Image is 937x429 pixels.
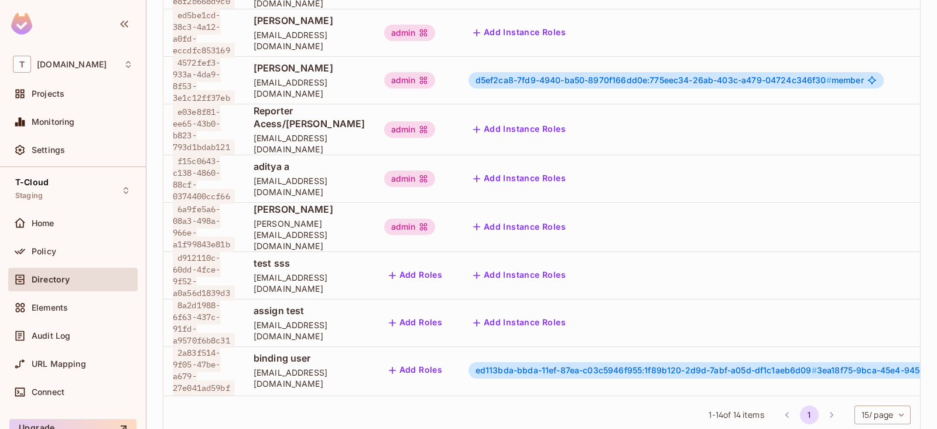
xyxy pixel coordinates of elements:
span: [PERSON_NAME][EMAIL_ADDRESS][DOMAIN_NAME] [254,218,365,251]
button: Add Instance Roles [468,217,570,236]
span: Staging [15,191,43,200]
span: e03e8f81-ee65-43b0-b823-793d1bdab121 [173,104,235,155]
span: 1 - 14 of 14 items [709,408,764,421]
button: Add Instance Roles [468,120,570,139]
div: admin [384,219,436,235]
button: Add Roles [384,361,447,380]
span: 6a9fe5a6-08a3-498a-966e-a1f99843e81b [173,202,235,252]
span: 2a83f514-9f05-47be-a679-27e041ad59bf [173,345,235,396]
span: test sss [254,257,365,270]
span: Reporter Acess/[PERSON_NAME] [254,104,365,130]
span: # [826,75,832,85]
span: Elements [32,303,68,312]
div: admin [384,72,436,88]
span: [PERSON_NAME] [254,203,365,216]
span: [EMAIL_ADDRESS][DOMAIN_NAME] [254,175,365,198]
span: [EMAIL_ADDRESS][DOMAIN_NAME] [254,132,365,155]
span: Monitoring [32,117,75,127]
span: [PERSON_NAME] [254,62,365,74]
div: admin [384,121,436,138]
div: 15 / page [854,406,911,424]
span: Projects [32,89,64,98]
span: 4572fef3-933a-4da9-8f53-3e1c12ff37eb [173,55,235,105]
span: assign test [254,304,365,317]
span: member [476,76,864,85]
button: Add Instance Roles [468,23,570,42]
img: SReyMgAAAABJRU5ErkJggg== [11,13,32,35]
span: Workspace: t-mobile.com [37,60,107,69]
span: binding user [254,352,365,365]
span: d912110c-60dd-4fce-9f52-a0a56d1839d3 [173,250,235,301]
span: aditya a [254,160,365,173]
span: T-Cloud [15,178,49,187]
span: Policy [32,247,56,256]
button: page 1 [800,406,819,424]
button: Add Instance Roles [468,266,570,285]
span: [EMAIL_ADDRESS][DOMAIN_NAME] [254,319,365,342]
span: d5ef2ca8-7fd9-4940-ba50-8970f166dd0e:775eec34-26ab-403c-a479-04724c346f30 [476,75,832,85]
span: [EMAIL_ADDRESS][DOMAIN_NAME] [254,367,365,389]
span: URL Mapping [32,359,86,369]
div: admin [384,171,436,187]
span: [EMAIL_ADDRESS][DOMAIN_NAME] [254,77,365,99]
span: [EMAIL_ADDRESS][DOMAIN_NAME] [254,29,365,52]
span: [EMAIL_ADDRESS][DOMAIN_NAME] [254,272,365,294]
div: admin [384,25,436,41]
button: Add Instance Roles [468,169,570,188]
span: T [13,56,31,73]
nav: pagination navigation [776,406,843,424]
button: Add Instance Roles [468,314,570,332]
span: Home [32,219,54,228]
span: Audit Log [32,331,70,341]
span: f15c0643-c138-4860-88cf-0374400ccf66 [173,154,235,204]
span: Directory [32,275,70,284]
span: # [812,365,817,375]
span: ed5be1cd-38c3-4a12-a0fd-eccdfc853169 [173,8,235,58]
span: ed113bda-bbda-11ef-87ea-c03c5946f955:1f89b120-2d9d-7abf-a05d-df1c1aeb6d09 [476,365,817,375]
button: Add Roles [384,266,447,285]
span: 8a2d1988-6f63-437c-91fd-a9570f6b8c31 [173,298,235,348]
span: [PERSON_NAME] [254,14,365,27]
span: Settings [32,145,65,155]
button: Add Roles [384,314,447,332]
span: Connect [32,387,64,397]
